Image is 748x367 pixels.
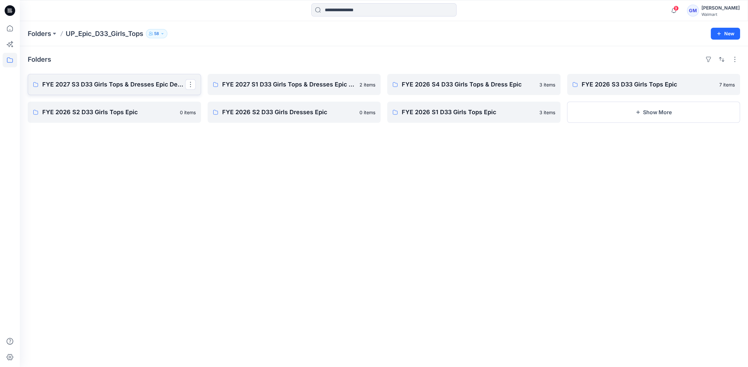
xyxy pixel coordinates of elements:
p: FYE 2026 S2 D33 Girls Dresses Epic [222,108,356,117]
p: FYE 2026 S1 D33 Girls Tops Epic [402,108,535,117]
a: FYE 2026 S2 D33 Girls Tops Epic0 items [28,102,201,123]
p: 0 items [359,109,375,116]
p: 0 items [180,109,196,116]
div: Walmart [701,12,740,17]
p: FYE 2027 S1 D33 Girls Tops & Dresses Epic Design [222,80,356,89]
p: 58 [154,30,159,37]
a: Folders [28,29,51,38]
a: FYE 2026 S4 D33 Girls Tops & Dress Epic3 items [387,74,561,95]
p: FYE 2026 S4 D33 Girls Tops & Dress Epic [402,80,535,89]
p: FYE 2026 S3 D33 Girls Tops Epic [582,80,716,89]
button: Show More [567,102,740,123]
a: FYE 2026 S2 D33 Girls Dresses Epic0 items [208,102,381,123]
span: 9 [673,6,679,11]
button: 58 [146,29,167,38]
a: FYE 2027 S3 D33 Girls Tops & Dresses Epic Design [28,74,201,95]
p: 7 items [719,81,735,88]
p: 2 items [359,81,375,88]
a: FYE 2026 S1 D33 Girls Tops Epic3 items [387,102,561,123]
p: 3 items [539,109,555,116]
p: FYE 2027 S3 D33 Girls Tops & Dresses Epic Design [42,80,185,89]
a: FYE 2027 S1 D33 Girls Tops & Dresses Epic Design2 items [208,74,381,95]
div: [PERSON_NAME] [701,4,740,12]
p: 3 items [539,81,555,88]
p: UP_Epic_D33_Girls_Tops [66,29,143,38]
a: FYE 2026 S3 D33 Girls Tops Epic7 items [567,74,740,95]
p: FYE 2026 S2 D33 Girls Tops Epic [42,108,176,117]
button: New [711,28,740,40]
h4: Folders [28,55,51,63]
div: GM [687,5,699,17]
